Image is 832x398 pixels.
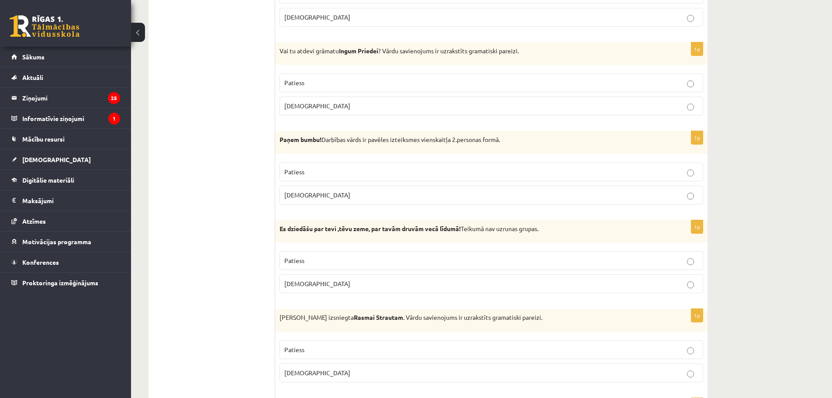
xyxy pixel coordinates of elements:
a: Proktoringa izmēģinājums [11,273,120,293]
a: Atzīmes [11,211,120,231]
a: Maksājumi [11,190,120,211]
span: Proktoringa izmēģinājums [22,279,98,287]
input: [DEMOGRAPHIC_DATA] [687,104,694,111]
span: [DEMOGRAPHIC_DATA] [284,280,350,287]
span: [DEMOGRAPHIC_DATA] [284,369,350,377]
input: Patiess [687,80,694,87]
strong: Ingum Priedei [339,47,378,55]
a: Mācību resursi [11,129,120,149]
input: [DEMOGRAPHIC_DATA] [687,370,694,377]
i: 25 [108,92,120,104]
p: Vai tu atdevi grāmatu ? Vārdu savienojums ir uzrakstīts gramatiski pareizi. [280,47,659,55]
span: [DEMOGRAPHIC_DATA] [284,13,350,21]
a: Rīgas 1. Tālmācības vidusskola [10,15,79,37]
legend: Informatīvie ziņojumi [22,108,120,128]
span: Mācību resursi [22,135,65,143]
a: Motivācijas programma [11,232,120,252]
span: Patiess [284,168,304,176]
legend: Maksājumi [22,190,120,211]
i: 1 [108,113,120,125]
input: [DEMOGRAPHIC_DATA] [687,15,694,22]
a: Digitālie materiāli [11,170,120,190]
p: 1p [691,42,703,56]
strong: Paņem bumbu! [280,135,321,143]
p: 1p [691,308,703,322]
a: Konferences [11,252,120,272]
strong: Rasmai Strautam [354,313,403,321]
span: [DEMOGRAPHIC_DATA] [284,191,350,199]
a: Sākums [11,47,120,67]
input: [DEMOGRAPHIC_DATA] [687,281,694,288]
legend: Ziņojumi [22,88,120,108]
span: Patiess [284,256,304,264]
span: Sākums [22,53,45,61]
span: [DEMOGRAPHIC_DATA] [22,156,91,163]
a: Ziņojumi25 [11,88,120,108]
p: [PERSON_NAME] izsniegta . Vārdu savienojums ir uzrakstīts gramatiski pareizi. [280,313,659,322]
span: Atzīmes [22,217,46,225]
p: Teikumā nav uzrunas grupas. [280,225,659,233]
span: [DEMOGRAPHIC_DATA] [284,102,350,110]
p: Darbības vārds ir pavēles izteiksmes vienskaitļa 2.personas formā. [280,135,659,144]
span: Aktuāli [22,73,43,81]
span: Motivācijas programma [22,238,91,246]
p: 1p [691,220,703,234]
input: [DEMOGRAPHIC_DATA] [687,193,694,200]
a: Informatīvie ziņojumi1 [11,108,120,128]
span: Konferences [22,258,59,266]
span: Patiess [284,79,304,87]
input: Patiess [687,258,694,265]
span: Digitālie materiāli [22,176,74,184]
a: [DEMOGRAPHIC_DATA] [11,149,120,170]
a: Aktuāli [11,67,120,87]
p: 1p [691,131,703,145]
input: Patiess [687,347,694,354]
input: Patiess [687,170,694,177]
span: Patiess [284,346,304,353]
strong: Es dziedāšu par tevi ,tēvu zeme, par tavām druvām vecā līdumā! [280,225,461,232]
